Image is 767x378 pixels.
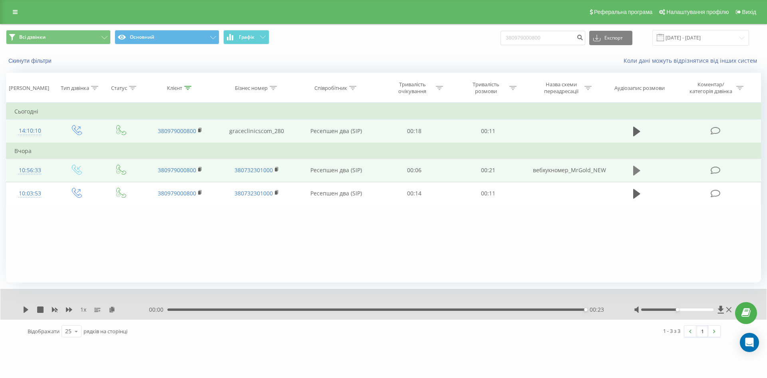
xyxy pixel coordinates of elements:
div: Тривалість розмови [465,81,507,95]
span: Налаштування профілю [666,9,729,15]
span: рядків на сторінці [83,328,127,335]
td: graceclinicscom_280 [219,119,295,143]
td: 00:06 [378,159,451,182]
a: 1 [696,326,708,337]
div: Accessibility label [584,308,587,311]
div: 25 [65,327,72,335]
div: 1 - 3 з 3 [663,327,680,335]
td: Ресепшен два (SIP) [295,119,378,143]
input: Пошук за номером [501,31,585,45]
a: 380732301000 [234,166,273,174]
span: Графік [239,34,254,40]
div: Accessibility label [676,308,679,311]
button: Скинути фільтри [6,57,56,64]
button: Графік [223,30,269,44]
div: Співробітник [314,85,347,92]
div: 10:56:33 [14,163,46,178]
span: Вихід [742,9,756,15]
div: Назва схеми переадресації [540,81,582,95]
a: 380979000800 [158,189,196,197]
td: 00:14 [378,182,451,205]
button: Експорт [589,31,632,45]
div: Коментар/категорія дзвінка [688,81,734,95]
div: Клієнт [167,85,182,92]
div: Тип дзвінка [61,85,89,92]
div: Аудіозапис розмови [614,85,665,92]
a: 380979000800 [158,166,196,174]
div: Бізнес номер [235,85,268,92]
div: Тривалість очікування [391,81,434,95]
td: 00:18 [378,119,451,143]
td: Ресепшен два (SIP) [295,159,378,182]
span: 00:00 [149,306,167,314]
a: Коли дані можуть відрізнятися вiд інших систем [624,57,761,64]
span: 00:23 [590,306,604,314]
span: 1 x [80,306,86,314]
span: Відображати [28,328,60,335]
div: [PERSON_NAME] [9,85,49,92]
td: 00:21 [451,159,525,182]
button: Основний [115,30,219,44]
td: Ресепшен два (SIP) [295,182,378,205]
a: 380732301000 [234,189,273,197]
div: 14:10:10 [14,123,46,139]
a: 380979000800 [158,127,196,135]
td: Вчора [6,143,761,159]
div: Статус [111,85,127,92]
td: вебхукномер_MrGold_NEW [525,159,602,182]
td: 00:11 [451,119,525,143]
td: Сьогодні [6,103,761,119]
span: Всі дзвінки [19,34,46,40]
td: 00:11 [451,182,525,205]
span: Реферальна програма [594,9,653,15]
div: Open Intercom Messenger [740,333,759,352]
button: Всі дзвінки [6,30,111,44]
div: 10:03:53 [14,186,46,201]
